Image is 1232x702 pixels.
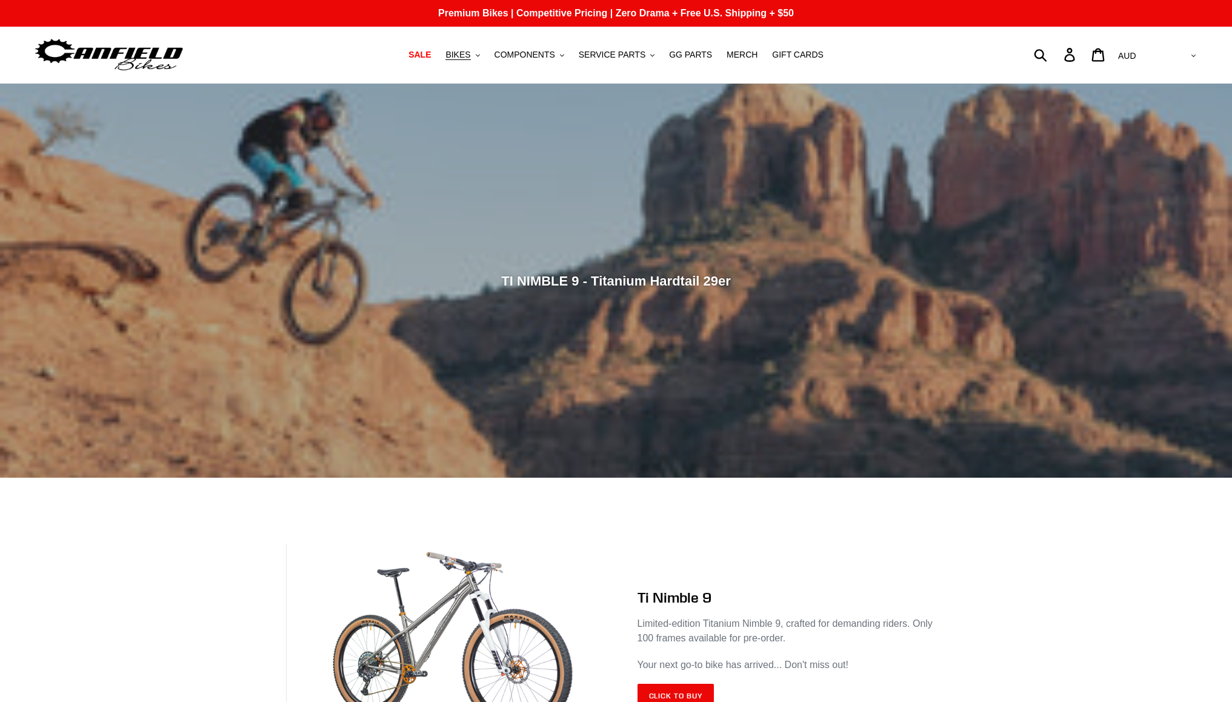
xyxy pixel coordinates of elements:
a: GG PARTS [663,47,718,63]
button: SERVICE PARTS [573,47,661,63]
button: COMPONENTS [488,47,570,63]
a: SALE [402,47,437,63]
a: MERCH [721,47,764,63]
input: Search [1041,41,1071,68]
img: Canfield Bikes [33,36,185,74]
button: BIKES [439,47,485,63]
span: MERCH [727,50,758,60]
span: SERVICE PARTS [579,50,645,60]
span: COMPONENTS [494,50,555,60]
span: GIFT CARDS [772,50,824,60]
span: TI NIMBLE 9 - Titanium Hardtail 29er [501,273,731,288]
span: GG PARTS [669,50,712,60]
span: BIKES [445,50,470,60]
p: Limited-edition Titanium Nimble 9, crafted for demanding riders. Only 100 frames available for pr... [638,617,947,646]
a: GIFT CARDS [766,47,830,63]
h2: Ti Nimble 9 [638,589,947,606]
span: SALE [408,50,431,60]
p: Your next go-to bike has arrived... Don't miss out! [638,658,947,672]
